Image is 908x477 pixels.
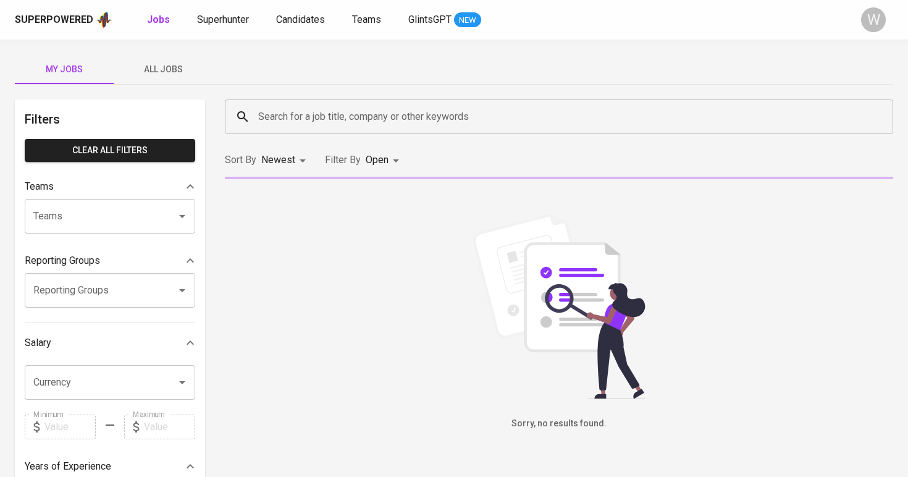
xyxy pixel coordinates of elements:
[454,14,481,27] span: NEW
[366,149,403,172] div: Open
[261,149,310,172] div: Newest
[144,415,195,439] input: Value
[25,331,195,355] div: Salary
[25,459,111,474] p: Years of Experience
[44,415,96,439] input: Value
[225,153,256,167] p: Sort By
[408,12,481,28] a: GlintsGPT NEW
[466,214,652,399] img: file_searching.svg
[366,154,389,166] span: Open
[25,248,195,273] div: Reporting Groups
[121,62,205,77] span: All Jobs
[15,11,112,29] a: Superpoweredapp logo
[25,336,51,350] p: Salary
[276,12,327,28] a: Candidates
[352,14,381,25] span: Teams
[147,14,170,25] b: Jobs
[408,14,452,25] span: GlintsGPT
[225,417,893,431] h6: Sorry, no results found.
[197,14,249,25] span: Superhunter
[174,282,191,299] button: Open
[325,153,361,167] p: Filter By
[147,12,172,28] a: Jobs
[25,179,54,194] p: Teams
[35,143,185,158] span: Clear All filters
[174,208,191,225] button: Open
[15,13,93,27] div: Superpowered
[96,11,112,29] img: app logo
[352,12,384,28] a: Teams
[276,14,325,25] span: Candidates
[25,174,195,199] div: Teams
[22,62,106,77] span: My Jobs
[25,253,100,268] p: Reporting Groups
[25,109,195,129] h6: Filters
[261,153,295,167] p: Newest
[861,7,886,32] div: W
[25,139,195,162] button: Clear All filters
[197,12,251,28] a: Superhunter
[174,374,191,391] button: Open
